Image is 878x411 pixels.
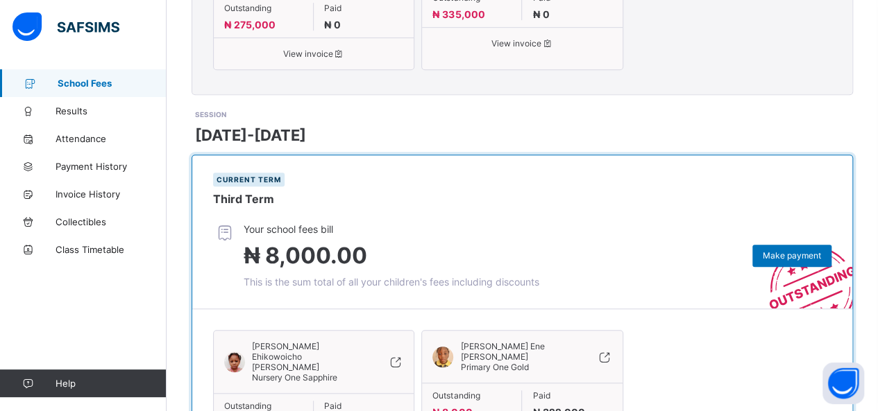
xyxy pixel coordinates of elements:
[432,390,511,401] span: Outstanding
[244,223,539,235] span: Your school fees bill
[224,49,403,59] span: View invoice
[224,401,303,411] span: Outstanding
[56,105,167,116] span: Results
[56,216,167,227] span: Collectibles
[56,133,167,144] span: Attendance
[224,19,276,30] span: ₦ 275,000
[217,175,281,184] span: Current term
[763,250,821,261] span: Make payment
[432,8,484,20] span: ₦ 335,000
[195,110,226,119] span: SESSION
[56,161,167,172] span: Payment History
[58,78,167,89] span: School Fees
[822,362,864,404] button: Open asap
[532,8,549,20] span: ₦ 0
[752,229,852,308] img: outstanding-stamp.3c148f88c3ebafa6da95868fa43343a1.svg
[195,126,306,144] span: [DATE]-[DATE]
[324,401,403,411] span: Paid
[432,38,611,49] span: View invoice
[244,242,367,269] span: ₦ 8,000.00
[56,244,167,255] span: Class Timetable
[460,362,528,372] span: Primary One Gold
[460,341,576,362] span: [PERSON_NAME] Ene [PERSON_NAME]
[213,192,274,206] span: Third Term
[324,3,403,13] span: Paid
[244,276,539,288] span: This is the sum total of all your children's fees including discounts
[252,341,368,372] span: [PERSON_NAME] Ehikowoicho [PERSON_NAME]
[56,189,167,200] span: Invoice History
[324,19,341,30] span: ₦ 0
[56,378,166,389] span: Help
[12,12,119,42] img: safsims
[252,372,337,383] span: Nursery One Sapphire
[224,3,303,13] span: Outstanding
[532,390,611,401] span: Paid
